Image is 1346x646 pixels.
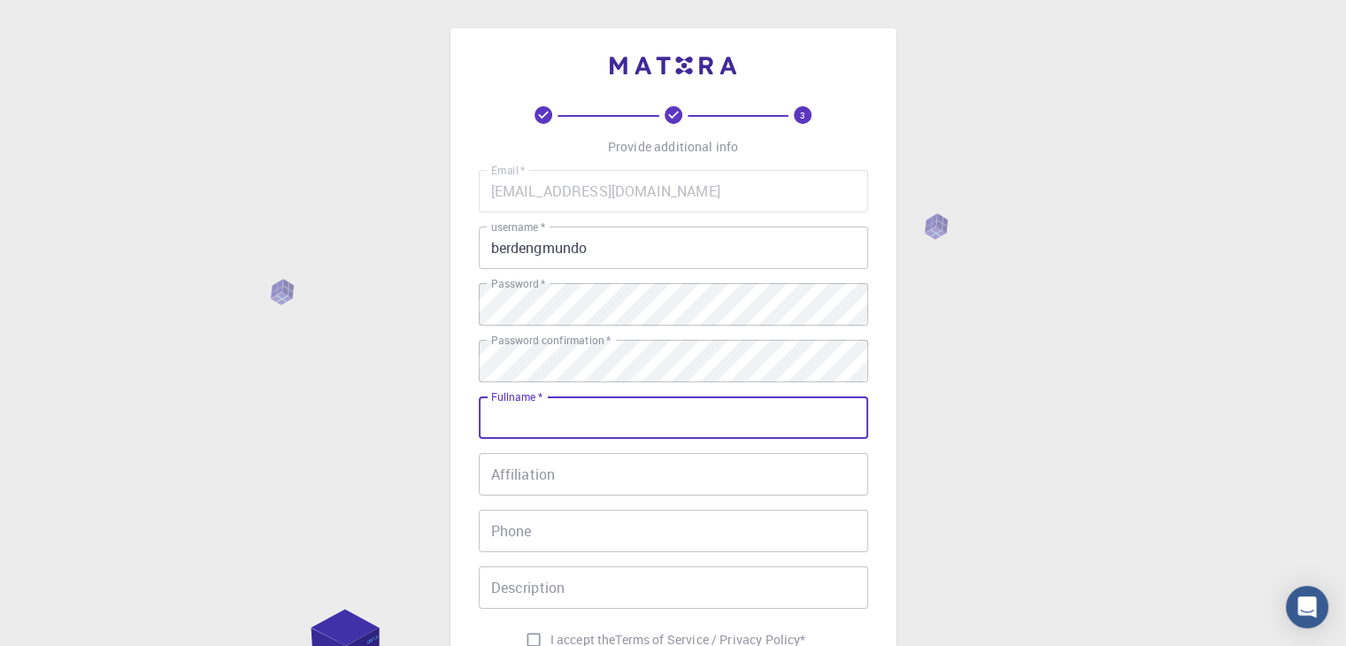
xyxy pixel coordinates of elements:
div: Open Intercom Messenger [1286,586,1328,628]
p: Provide additional info [608,138,738,156]
label: username [491,219,545,235]
label: Fullname [491,389,542,404]
label: Password [491,276,545,291]
text: 3 [800,109,805,121]
label: Password confirmation [491,333,611,348]
label: Email [491,163,525,178]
